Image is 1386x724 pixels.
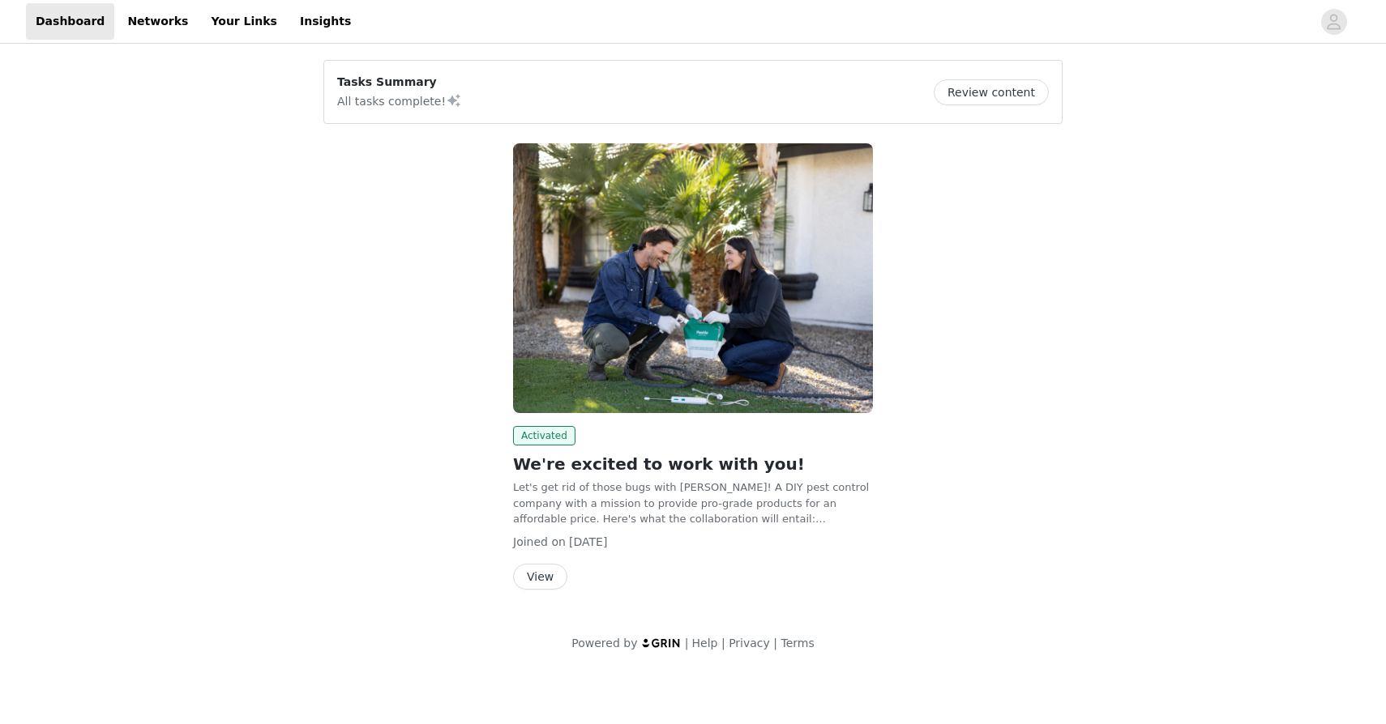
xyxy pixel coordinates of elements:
span: Powered by [571,637,637,649]
a: Privacy [729,637,770,649]
img: logo [641,637,682,648]
p: Let's get rid of those bugs with [PERSON_NAME]! A DIY pest control company with a mission to prov... [513,479,873,527]
p: Tasks Summary [337,74,462,91]
a: Terms [781,637,814,649]
a: Insights [290,3,361,40]
span: | [685,637,689,649]
img: Pestie [513,143,873,413]
span: Activated [513,426,575,445]
button: Review content [934,79,1049,105]
a: Networks [118,3,198,40]
button: View [513,564,567,590]
span: [DATE] [569,535,607,548]
h2: We're excited to work with you! [513,452,873,476]
a: Your Links [201,3,287,40]
p: All tasks complete! [337,91,462,110]
div: avatar [1326,9,1341,35]
a: View [513,571,567,583]
span: | [721,637,725,649]
a: Dashboard [26,3,114,40]
span: | [773,637,777,649]
span: Joined on [513,535,566,548]
a: Help [692,637,718,649]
